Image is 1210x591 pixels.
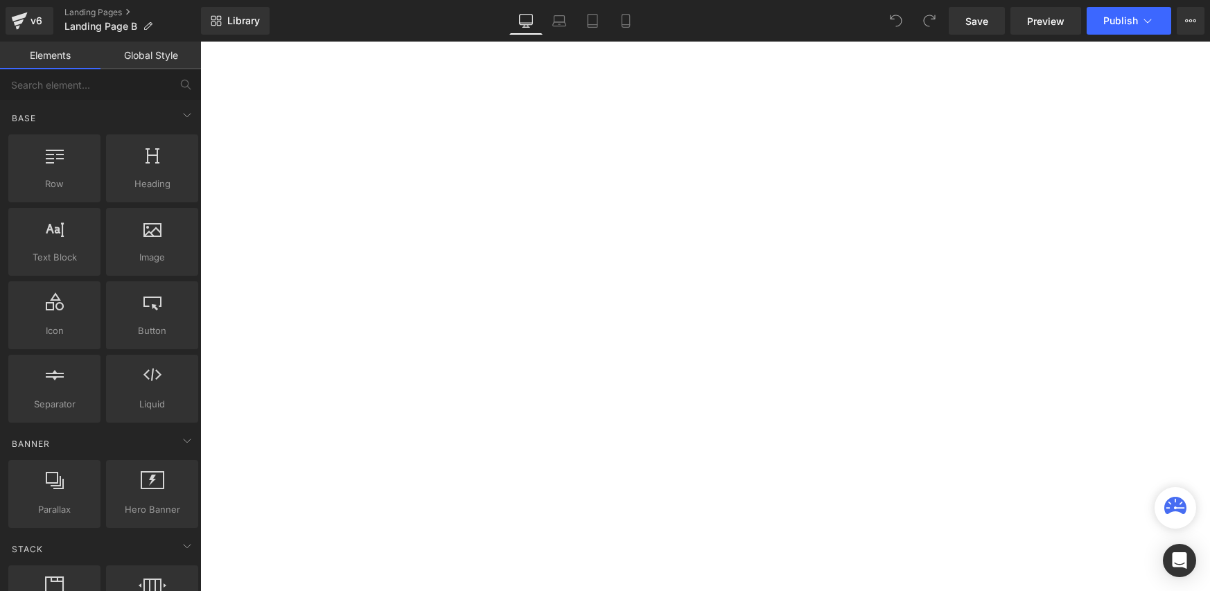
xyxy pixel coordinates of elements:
span: Text Block [12,250,96,265]
a: Global Style [100,42,201,69]
span: Library [227,15,260,27]
span: Publish [1103,15,1138,26]
span: Heading [110,177,194,191]
span: Image [110,250,194,265]
a: New Library [201,7,270,35]
button: Publish [1087,7,1171,35]
a: Tablet [576,7,609,35]
a: Landing Pages [64,7,201,18]
a: Desktop [509,7,543,35]
a: Preview [1010,7,1081,35]
span: Parallax [12,502,96,517]
div: v6 [28,12,45,30]
span: Icon [12,324,96,338]
a: Mobile [609,7,642,35]
span: Separator [12,397,96,412]
span: Liquid [110,397,194,412]
span: Hero Banner [110,502,194,517]
span: Preview [1027,14,1064,28]
span: Save [965,14,988,28]
span: Stack [10,543,44,556]
a: v6 [6,7,53,35]
span: Row [12,177,96,191]
button: More [1177,7,1204,35]
button: Redo [915,7,943,35]
div: Open Intercom Messenger [1163,544,1196,577]
a: Laptop [543,7,576,35]
span: Banner [10,437,51,450]
span: Base [10,112,37,125]
span: Landing Page B [64,21,137,32]
span: Button [110,324,194,338]
button: Undo [882,7,910,35]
